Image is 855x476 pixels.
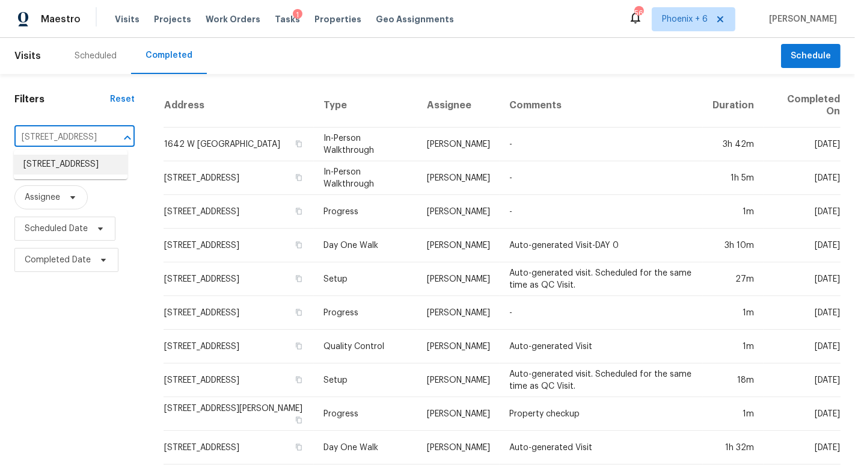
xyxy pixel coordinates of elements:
span: Assignee [25,191,60,203]
span: Work Orders [206,13,260,25]
td: Auto-generated Visit [500,330,703,363]
td: Progress [314,296,418,330]
button: Copy Address [293,374,304,385]
button: Copy Address [293,206,304,217]
td: [STREET_ADDRESS][PERSON_NAME] [164,397,313,431]
button: Close [119,129,136,146]
span: Maestro [41,13,81,25]
td: Auto-generated Visit [500,431,703,465]
div: Reset [110,93,135,105]
td: 1m [703,195,764,229]
span: Phoenix + 6 [662,13,708,25]
td: [PERSON_NAME] [417,229,500,262]
span: Visits [14,43,41,69]
td: [DATE] [764,262,841,296]
td: [STREET_ADDRESS] [164,330,313,363]
td: 1m [703,397,764,431]
td: Day One Walk [314,229,418,262]
button: Copy Address [293,341,304,351]
span: Completed Date [25,254,91,266]
td: In-Person Walkthrough [314,128,418,161]
th: Comments [500,84,703,128]
th: Duration [703,84,764,128]
td: 3h 42m [703,128,764,161]
td: Progress [314,397,418,431]
td: [DATE] [764,330,841,363]
th: Address [164,84,313,128]
td: [PERSON_NAME] [417,330,500,363]
td: [DATE] [764,363,841,397]
td: [PERSON_NAME] [417,431,500,465]
td: [DATE] [764,161,841,195]
td: In-Person Walkthrough [314,161,418,195]
span: Scheduled Date [25,223,88,235]
td: [STREET_ADDRESS] [164,161,313,195]
td: [STREET_ADDRESS] [164,296,313,330]
span: Properties [314,13,361,25]
td: - [500,195,703,229]
button: Copy Address [293,240,304,250]
td: [PERSON_NAME] [417,195,500,229]
td: [DATE] [764,296,841,330]
div: Completed [146,49,192,61]
span: Tasks [275,15,300,23]
td: 27m [703,262,764,296]
td: - [500,161,703,195]
td: [DATE] [764,128,841,161]
th: Completed On [764,84,841,128]
span: Schedule [791,49,831,64]
span: Geo Assignments [376,13,454,25]
td: Auto-generated visit. Scheduled for the same time as QC Visit. [500,363,703,397]
td: [STREET_ADDRESS] [164,431,313,465]
td: [PERSON_NAME] [417,296,500,330]
h1: Filters [14,93,110,105]
td: 18m [703,363,764,397]
td: [PERSON_NAME] [417,161,500,195]
button: Copy Address [293,138,304,149]
td: Quality Control [314,330,418,363]
button: Copy Address [293,307,304,318]
td: 3h 10m [703,229,764,262]
td: [PERSON_NAME] [417,128,500,161]
td: [PERSON_NAME] [417,397,500,431]
td: 1m [703,296,764,330]
td: Day One Walk [314,431,418,465]
button: Schedule [781,44,841,69]
td: [STREET_ADDRESS] [164,363,313,397]
td: Setup [314,262,418,296]
td: 1h 32m [703,431,764,465]
button: Copy Address [293,415,304,425]
span: [PERSON_NAME] [764,13,837,25]
td: [PERSON_NAME] [417,262,500,296]
td: [STREET_ADDRESS] [164,229,313,262]
div: Scheduled [75,50,117,62]
td: [DATE] [764,431,841,465]
td: 1h 5m [703,161,764,195]
td: 1m [703,330,764,363]
td: Setup [314,363,418,397]
td: Auto-generated visit. Scheduled for the same time as QC Visit. [500,262,703,296]
td: Property checkup [500,397,703,431]
td: Progress [314,195,418,229]
td: 1642 W [GEOGRAPHIC_DATA] [164,128,313,161]
li: [STREET_ADDRESS] [14,155,127,175]
td: [PERSON_NAME] [417,363,500,397]
input: Search for an address... [14,128,101,147]
th: Type [314,84,418,128]
td: [DATE] [764,397,841,431]
button: Copy Address [293,273,304,284]
th: Assignee [417,84,500,128]
td: - [500,128,703,161]
td: Auto-generated Visit-DAY 0 [500,229,703,262]
td: [DATE] [764,195,841,229]
span: Projects [154,13,191,25]
div: 1 [293,9,302,21]
button: Copy Address [293,442,304,453]
span: Visits [115,13,139,25]
td: [DATE] [764,229,841,262]
td: [STREET_ADDRESS] [164,262,313,296]
td: - [500,296,703,330]
button: Copy Address [293,172,304,183]
div: 56 [634,7,643,19]
td: [STREET_ADDRESS] [164,195,313,229]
